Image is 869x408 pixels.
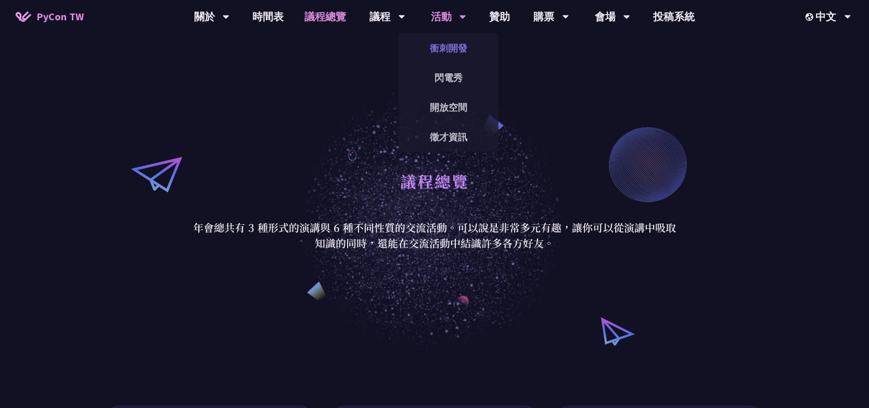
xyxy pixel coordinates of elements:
[36,9,84,24] span: PyCon TW
[399,125,499,149] a: 徵才資訊
[399,65,499,90] a: 閃電秀
[193,220,676,251] p: 年會總共有 3 種形式的演講與 6 種不同性質的交流活動。可以說是非常多元有趣，讓你可以從演講中吸取知識的同時，還能在交流活動中結識許多各方好友。
[400,165,469,196] h1: 議程總覽
[399,95,499,120] a: 開放空間
[806,13,816,21] img: Locale Icon
[5,4,94,30] a: PyCon TW
[16,11,31,22] img: Home icon of PyCon TW 2025
[399,36,499,60] a: 衝刺開發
